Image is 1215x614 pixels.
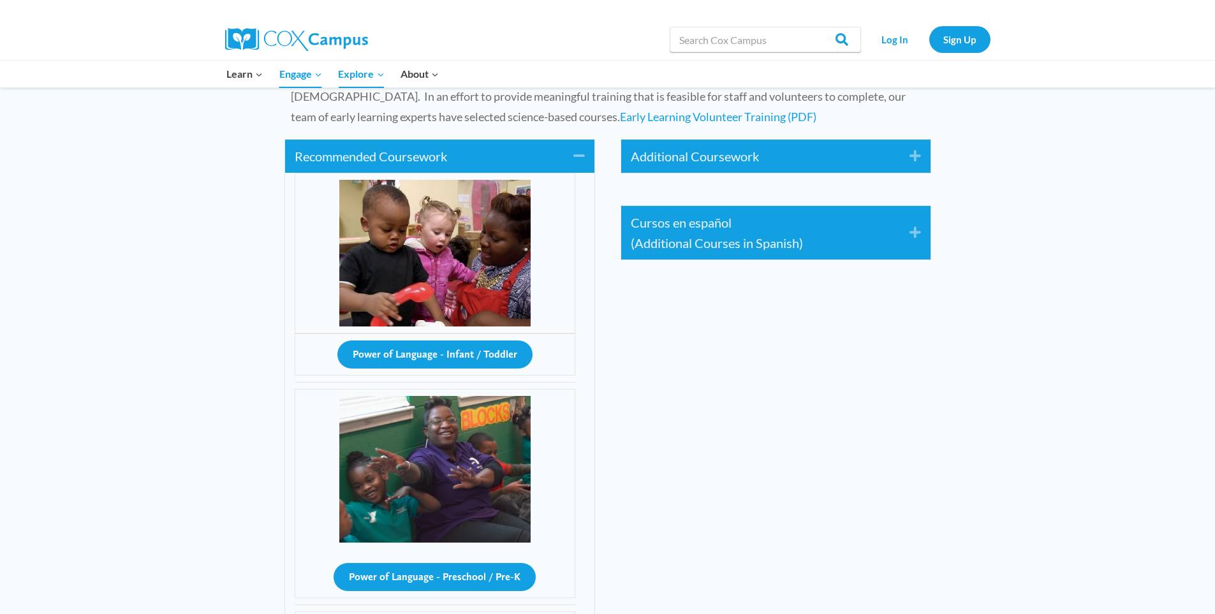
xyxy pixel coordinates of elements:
[330,61,393,87] button: Child menu of Explore
[271,61,330,87] button: Child menu of Engage
[219,61,272,87] button: Child menu of Learn
[337,340,533,369] button: Power of Language - Infant / Toddler
[339,180,531,326] img: Power of Language image
[620,110,816,124] a: Early Learning Volunteer Training (PDF)
[291,69,906,124] span: The training plan outlined below is ideal for nonprofit staff and volunteers who are working with...
[392,61,447,87] button: Child menu of About
[339,396,531,543] img: Power of Language image
[867,26,923,52] a: Log In
[337,345,533,360] a: Power of Language - Infant / Toddler
[219,61,447,87] nav: Primary Navigation
[334,563,536,591] button: Power of Language - Preschool / Pre-K
[631,212,890,253] a: Cursos en español(Additional Courses in Spanish)
[929,26,990,52] a: Sign Up
[867,26,990,52] nav: Secondary Navigation
[334,567,536,583] a: Power of Language - Preschool / Pre-K
[225,28,368,51] img: Cox Campus
[295,146,554,166] a: Recommended Coursework
[631,146,890,166] a: Additional Coursework
[670,27,861,52] input: Search Cox Campus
